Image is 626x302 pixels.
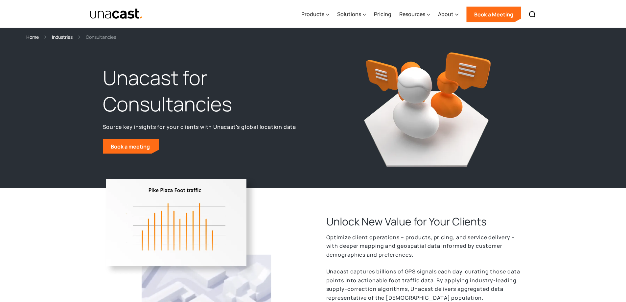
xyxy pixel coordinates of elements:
[337,1,366,28] div: Solutions
[399,10,425,18] div: Resources
[52,33,73,41] a: Industries
[528,11,536,18] img: Search icon
[399,1,430,28] div: Resources
[438,1,458,28] div: About
[103,123,313,131] p: Source key insights for your clients with Unacast's global location data
[438,10,453,18] div: About
[103,65,313,117] h1: Unacast for Consultancies
[301,10,324,18] div: Products
[86,33,116,41] div: Consultancies
[26,33,39,41] a: Home
[337,10,361,18] div: Solutions
[466,7,521,22] a: Book a Meeting
[301,1,329,28] div: Products
[344,38,505,172] img: Unacast for Consultancies: 3D icon of Consultants with chat bubbles
[90,8,143,20] img: Unacast text logo
[326,233,523,259] p: Optimize client operations – products, pricing, and service delivery – with deeper mapping and ge...
[103,139,159,154] a: Book a meeting
[90,8,143,20] a: home
[326,214,523,229] h2: Unlock New Value for Your Clients
[374,1,391,28] a: Pricing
